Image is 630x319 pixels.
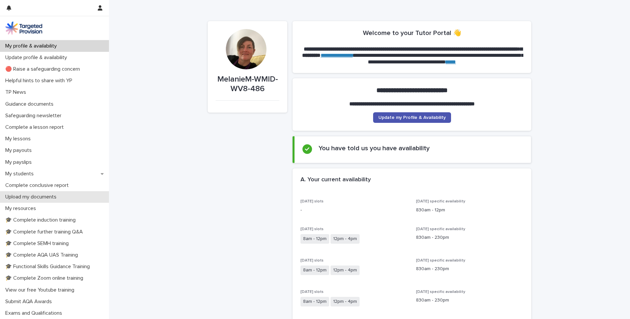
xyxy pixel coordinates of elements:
p: Complete a lesson report [3,124,69,130]
span: 12pm - 4pm [331,234,360,244]
p: My payslips [3,159,37,165]
a: Update my Profile & Availability [373,112,451,123]
p: 830am - 230pm [416,297,524,304]
p: 🎓 Complete AQA UAS Training [3,252,83,258]
p: My resources [3,205,41,212]
p: Guidance documents [3,101,59,107]
p: My lessons [3,136,36,142]
span: [DATE] specific availability [416,227,465,231]
h2: A. Your current availability [300,176,371,184]
span: [DATE] slots [300,290,324,294]
span: [DATE] slots [300,227,324,231]
p: 🎓 Complete Zoom online training [3,275,88,281]
span: [DATE] slots [300,199,324,203]
p: Upload my documents [3,194,62,200]
p: Update profile & availability [3,54,72,61]
img: M5nRWzHhSzIhMunXDL62 [5,21,42,35]
p: 830am - 12pm [416,207,524,214]
span: [DATE] specific availability [416,259,465,263]
p: 830am - 230pm [416,234,524,241]
p: Submit AQA Awards [3,299,57,305]
p: My payouts [3,147,37,154]
p: Complete conclusive report [3,182,74,189]
span: [DATE] slots [300,259,324,263]
span: 8am - 12pm [300,234,329,244]
p: 🔴 Raise a safeguarding concern [3,66,85,72]
span: 12pm - 4pm [331,266,360,275]
p: Safeguarding newsletter [3,113,67,119]
p: 🎓 Complete induction training [3,217,81,223]
p: 🎓 Complete further training Q&A [3,229,88,235]
p: 🎓 Complete SEMH training [3,240,74,247]
span: 8am - 12pm [300,266,329,275]
span: [DATE] specific availability [416,290,465,294]
p: TP News [3,89,31,95]
p: 830am - 230pm [416,266,524,272]
span: 12pm - 4pm [331,297,360,306]
p: My students [3,171,39,177]
p: MelanieM-WMID-WV8-486 [216,75,279,94]
h2: Welcome to your Tutor Portal 👋 [363,29,461,37]
p: Exams and Qualifications [3,310,67,316]
p: 🎓 Functional Skills Guidance Training [3,264,95,270]
p: - [300,207,408,214]
h2: You have told us you have availability [319,144,430,152]
span: Update my Profile & Availability [378,115,446,120]
p: My profile & availability [3,43,62,49]
span: [DATE] specific availability [416,199,465,203]
p: View our free Youtube training [3,287,80,293]
p: Helpful hints to share with YP [3,78,78,84]
span: 8am - 12pm [300,297,329,306]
